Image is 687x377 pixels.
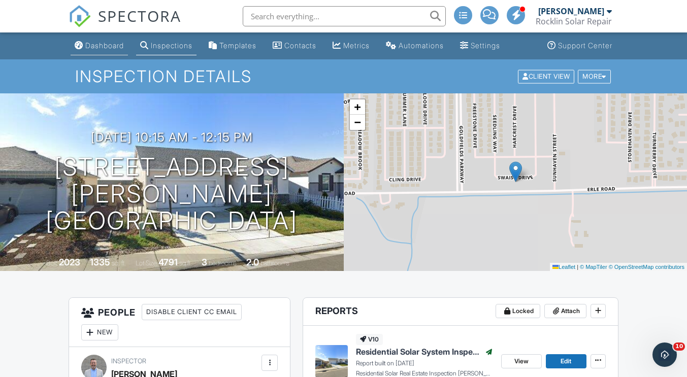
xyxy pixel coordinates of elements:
input: Search everything... [243,6,446,26]
span: | [577,264,578,270]
div: Dashboard [85,41,124,50]
span: sq.ft. [179,259,192,267]
div: Automations [399,41,444,50]
div: 1335 [90,257,110,267]
a: Settings [456,37,504,55]
a: Zoom in [350,99,365,115]
div: More [578,70,611,83]
span: bedrooms [209,259,237,267]
span: Lot Size [136,259,157,267]
span: sq. ft. [112,259,126,267]
h1: [STREET_ADDRESS] [PERSON_NAME][GEOGRAPHIC_DATA] [16,154,328,234]
a: Metrics [329,37,374,55]
span: − [354,116,361,128]
div: [PERSON_NAME] [538,6,604,16]
span: Inspector [111,357,146,365]
a: Templates [205,37,260,55]
span: Built [46,259,57,267]
a: Dashboard [71,37,128,55]
a: © MapTiler [580,264,607,270]
a: Contacts [269,37,320,55]
a: Client View [517,72,577,80]
div: Contacts [284,41,316,50]
iframe: Intercom live chat [652,342,677,367]
a: Leaflet [552,264,575,270]
div: 4791 [158,257,178,267]
div: 3 [202,257,207,267]
div: Client View [518,70,574,83]
span: bathrooms [260,259,289,267]
a: Zoom out [350,115,365,130]
div: 2023 [59,257,80,267]
span: SPECTORA [98,5,181,26]
span: 10 [673,342,685,351]
h1: Inspection Details [75,67,612,85]
a: Support Center [543,37,616,55]
img: The Best Home Inspection Software - Spectora [69,5,91,27]
div: Rocklin Solar Repair [536,16,612,26]
a: Inspections [136,37,197,55]
div: Metrics [343,41,370,50]
a: © OpenStreetMap contributors [609,264,684,270]
div: 2.0 [246,257,259,267]
div: Settings [471,41,500,50]
h3: People [69,298,290,347]
a: Automations (Advanced) [382,37,448,55]
div: Templates [219,41,256,50]
div: New [81,324,118,340]
div: Disable Client CC Email [142,304,242,320]
div: Inspections [151,41,192,50]
span: + [354,100,361,113]
h3: [DATE] 10:15 am - 12:15 pm [91,130,253,144]
a: SPECTORA [69,14,181,35]
img: Marker [509,161,522,182]
div: Support Center [558,41,612,50]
